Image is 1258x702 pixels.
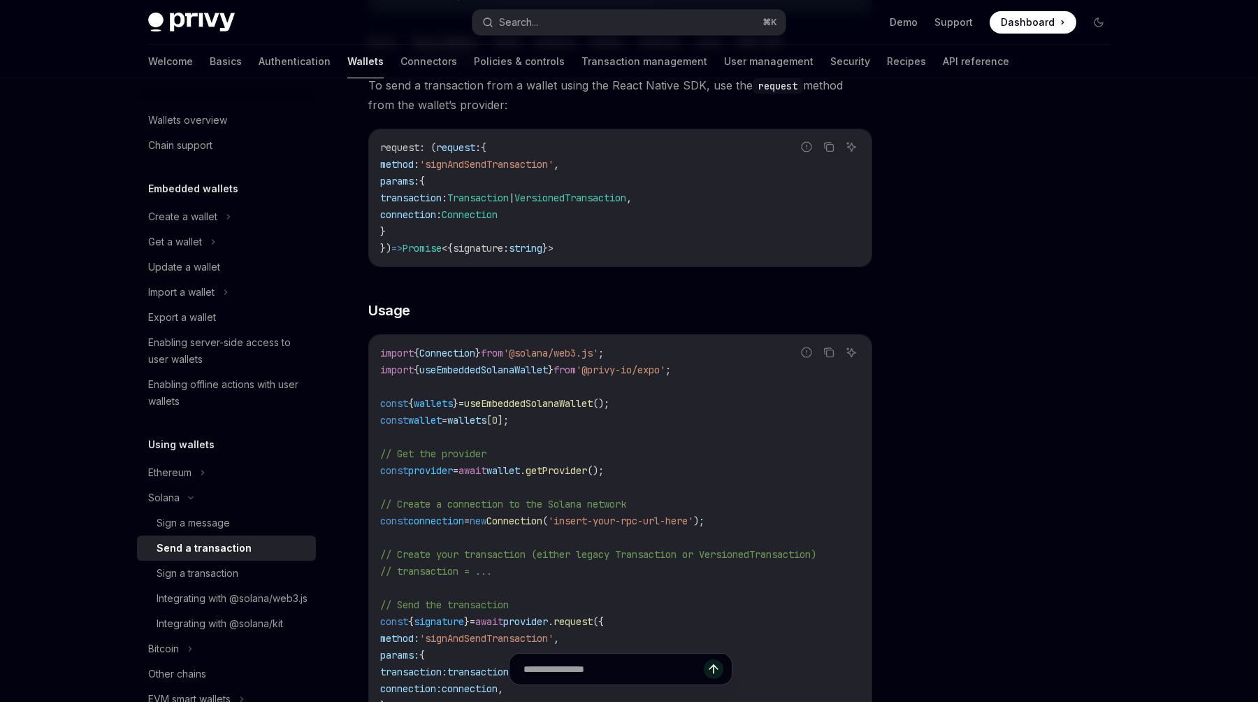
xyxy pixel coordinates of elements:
[157,590,308,607] div: Integrating with @solana/web3.js
[148,234,202,250] div: Get a wallet
[137,586,316,611] a: Integrating with @solana/web3.js
[436,208,442,221] span: :
[380,192,442,204] span: transaction
[419,649,425,661] span: {
[447,414,486,427] span: wallets
[414,347,419,359] span: {
[890,15,918,29] a: Demo
[380,225,386,238] span: }
[554,158,559,171] span: ,
[475,141,481,154] span: :
[486,515,542,527] span: Connection
[587,464,604,477] span: ();
[137,536,316,561] a: Send a transaction
[414,364,419,376] span: {
[419,141,436,154] span: : (
[380,515,408,527] span: const
[442,414,447,427] span: =
[509,192,514,204] span: |
[520,464,526,477] span: .
[820,343,838,361] button: Copy the contents from the code block
[499,14,538,31] div: Search...
[157,565,238,582] div: Sign a transaction
[503,615,548,628] span: provider
[442,208,498,221] span: Connection
[453,464,458,477] span: =
[157,615,283,632] div: Integrating with @solana/kit
[453,242,503,255] span: signature
[419,632,554,645] span: 'signAndSendTransaction'
[380,158,414,171] span: method
[380,242,391,255] span: })
[486,414,492,427] span: [
[464,615,470,628] span: }
[554,364,576,376] span: from
[419,364,548,376] span: useEmbeddedSolanaWallet
[934,15,973,29] a: Support
[137,255,316,280] a: Update a wallet
[148,284,215,301] div: Import a wallet
[486,464,520,477] span: wallet
[137,561,316,586] a: Sign a transaction
[148,137,212,154] div: Chain support
[148,259,220,275] div: Update a wallet
[503,347,598,359] span: '@solana/web3.js'
[509,242,542,255] span: string
[347,45,384,78] a: Wallets
[548,515,693,527] span: 'insert-your-rpc-url-here'
[148,666,206,682] div: Other chains
[210,45,242,78] a: Basics
[391,242,403,255] span: =>
[598,347,604,359] span: ;
[475,615,503,628] span: await
[414,175,419,187] span: :
[148,376,308,410] div: Enabling offline actions with user wallets
[380,498,626,510] span: // Create a connection to the Solana network
[380,364,414,376] span: import
[380,548,816,561] span: // Create your transaction (either legacy Transaction or VersionedTransaction)
[464,397,593,410] span: useEmbeddedSolanaWallet
[548,242,554,255] span: >
[554,615,593,628] span: request
[148,309,216,326] div: Export a wallet
[148,334,308,368] div: Enabling server-side access to user wallets
[148,464,191,481] div: Ethereum
[380,397,408,410] span: const
[548,615,554,628] span: .
[753,78,803,94] code: request
[593,615,604,628] span: ({
[148,13,235,32] img: dark logo
[137,611,316,636] a: Integrating with @solana/kit
[403,242,442,255] span: Promise
[470,515,486,527] span: new
[492,414,498,427] span: 0
[419,347,475,359] span: Connection
[514,192,626,204] span: VersionedTransaction
[475,347,481,359] span: }
[148,180,238,197] h5: Embedded wallets
[380,208,436,221] span: connection
[990,11,1076,34] a: Dashboard
[380,347,414,359] span: import
[380,447,486,460] span: // Get the provider
[724,45,814,78] a: User management
[368,76,872,115] span: To send a transaction from a wallet using the React Native SDK, use the method from the wallet’s ...
[542,515,548,527] span: (
[693,515,704,527] span: );
[576,364,665,376] span: '@privy-io/expo'
[419,158,554,171] span: 'signAndSendTransaction'
[442,192,447,204] span: :
[148,489,180,506] div: Solana
[447,192,509,204] span: Transaction
[704,659,723,679] button: Send message
[380,649,419,661] span: params:
[453,397,458,410] span: }
[797,343,816,361] button: Report incorrect code
[842,343,860,361] button: Ask AI
[408,414,442,427] span: wallet
[380,599,509,611] span: // Send the transaction
[148,208,217,225] div: Create a wallet
[626,192,632,204] span: ,
[503,242,509,255] span: :
[380,141,419,154] span: request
